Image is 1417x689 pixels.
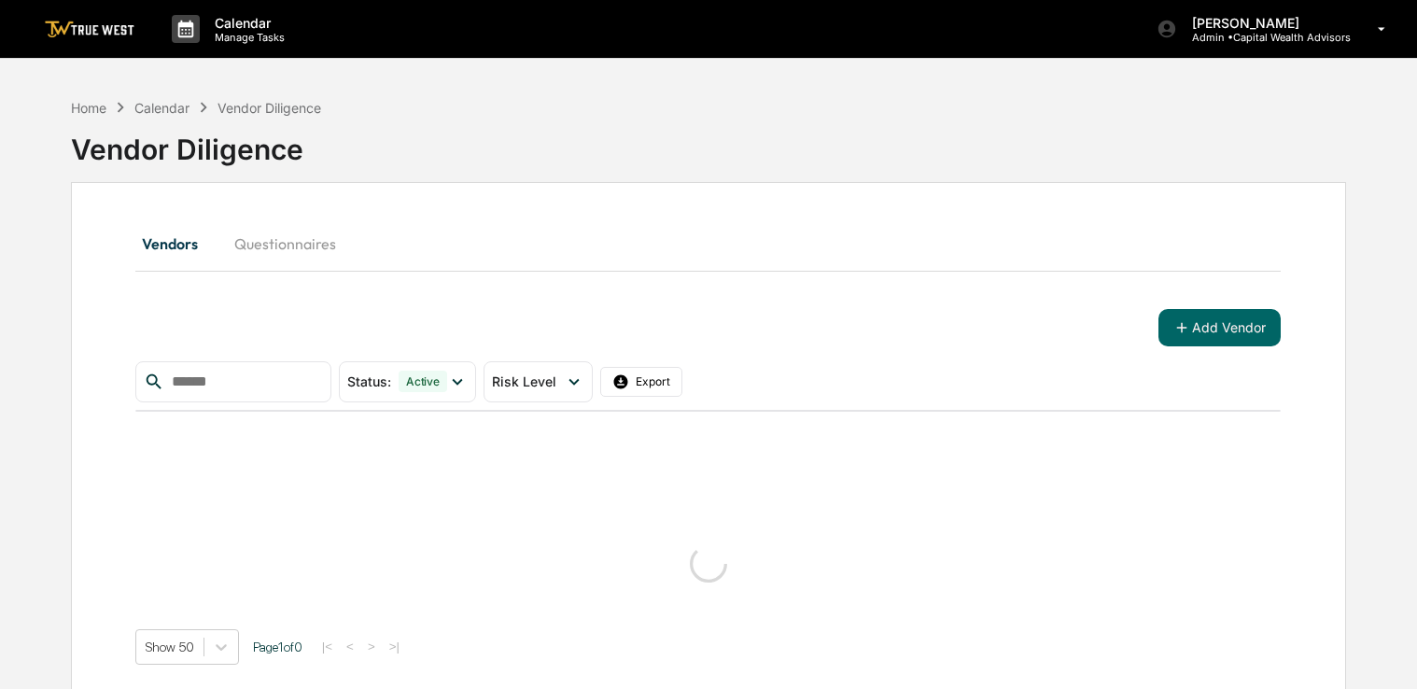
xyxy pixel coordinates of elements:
[134,100,189,116] div: Calendar
[200,15,294,31] p: Calendar
[135,221,1282,266] div: secondary tabs example
[341,639,359,654] button: <
[492,373,556,389] span: Risk Level
[1177,15,1351,31] p: [PERSON_NAME]
[399,371,447,392] div: Active
[219,221,351,266] button: Questionnaires
[253,640,302,654] span: Page 1 of 0
[1177,31,1351,44] p: Admin • Capital Wealth Advisors
[1158,309,1281,346] button: Add Vendor
[200,31,294,44] p: Manage Tasks
[71,100,106,116] div: Home
[45,21,134,38] img: logo
[384,639,405,654] button: >|
[362,639,381,654] button: >
[135,221,219,266] button: Vendors
[316,639,338,654] button: |<
[347,373,391,389] span: Status :
[217,100,321,116] div: Vendor Diligence
[600,367,682,397] button: Export
[71,118,1346,166] div: Vendor Diligence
